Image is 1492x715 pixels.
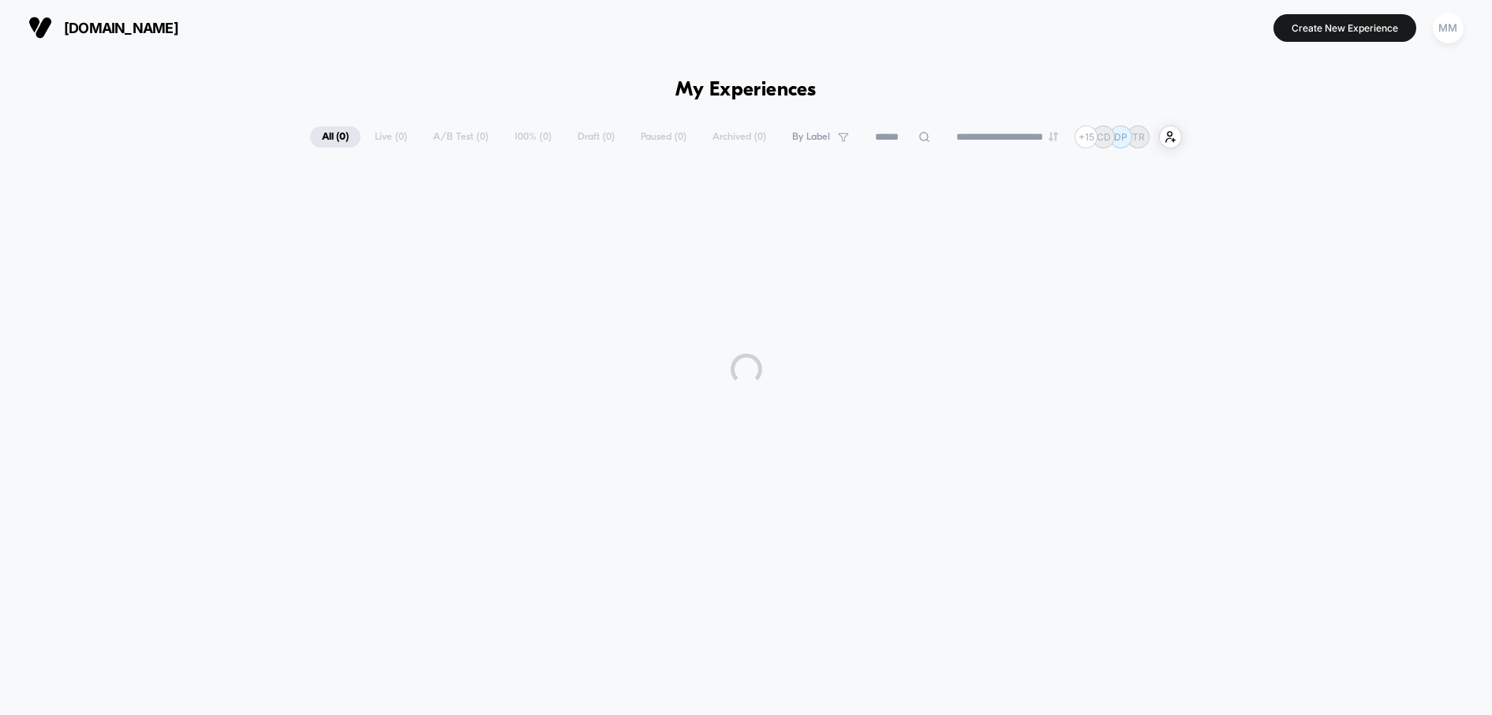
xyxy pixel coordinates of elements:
img: Visually logo [28,16,52,39]
p: DP [1114,131,1127,143]
div: + 15 [1075,125,1097,148]
h1: My Experiences [675,79,817,102]
div: MM [1433,13,1464,43]
button: Create New Experience [1273,14,1416,42]
span: All ( 0 ) [310,126,361,148]
button: [DOMAIN_NAME] [24,15,183,40]
p: TR [1132,131,1145,143]
span: By Label [792,131,830,143]
span: [DOMAIN_NAME] [64,20,178,36]
img: end [1049,132,1058,141]
p: CD [1097,131,1111,143]
button: MM [1428,12,1468,44]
